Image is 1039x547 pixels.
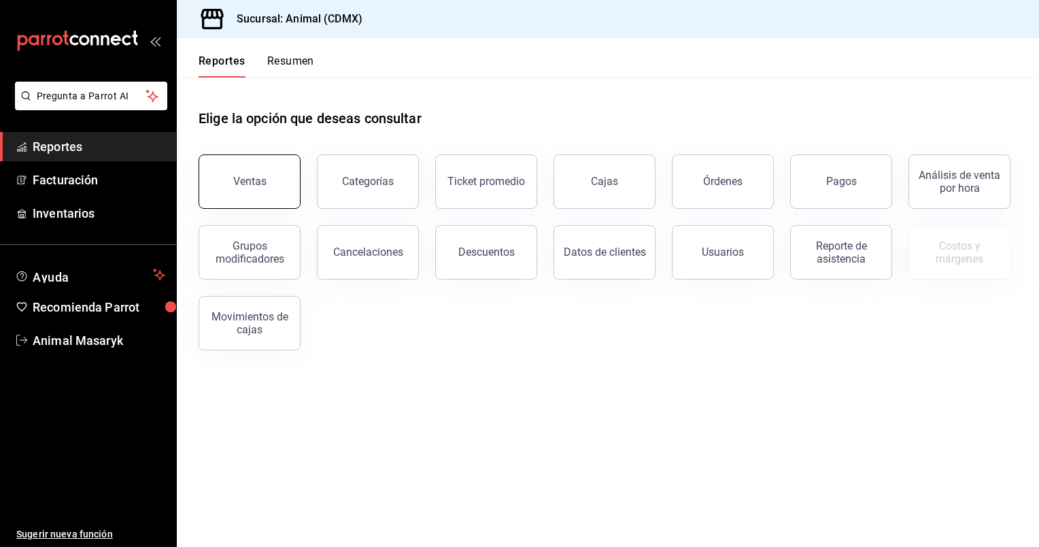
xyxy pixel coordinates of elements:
span: Recomienda Parrot [33,298,165,316]
div: Grupos modificadores [207,239,292,265]
button: Movimientos de cajas [199,296,301,350]
button: Ventas [199,154,301,209]
div: Movimientos de cajas [207,310,292,336]
div: Ticket promedio [447,175,525,188]
button: Contrata inventarios para ver este reporte [908,225,1010,280]
span: Animal Masaryk [33,331,165,350]
a: Pregunta a Parrot AI [10,99,167,113]
div: Costos y márgenes [917,239,1002,265]
span: Ayuda [33,267,148,283]
div: Cancelaciones [333,246,403,259]
button: Datos de clientes [553,225,655,280]
div: Reporte de asistencia [799,239,883,265]
button: Pagos [790,154,892,209]
div: Ventas [233,175,267,188]
span: Reportes [33,137,165,156]
span: Sugerir nueva función [16,527,165,542]
div: Descuentos [458,246,515,259]
div: Análisis de venta por hora [917,169,1002,195]
span: Inventarios [33,204,165,222]
button: Ticket promedio [435,154,537,209]
div: Pagos [826,175,857,188]
h1: Elige la opción que deseas consultar [199,108,422,129]
h3: Sucursal: Animal (CDMX) [226,11,362,27]
span: Facturación [33,171,165,189]
div: Categorías [342,175,394,188]
button: Descuentos [435,225,537,280]
button: Resumen [267,54,314,78]
button: Reportes [199,54,245,78]
button: Usuarios [672,225,774,280]
button: Pregunta a Parrot AI [15,82,167,110]
button: Categorías [317,154,419,209]
button: Análisis de venta por hora [908,154,1010,209]
div: Usuarios [702,246,744,259]
button: Grupos modificadores [199,225,301,280]
span: Pregunta a Parrot AI [37,89,146,103]
div: navigation tabs [199,54,314,78]
div: Cajas [591,173,619,190]
a: Cajas [553,154,655,209]
button: Reporte de asistencia [790,225,892,280]
button: Cancelaciones [317,225,419,280]
div: Datos de clientes [564,246,646,259]
div: Órdenes [703,175,743,188]
button: open_drawer_menu [150,35,160,46]
button: Órdenes [672,154,774,209]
